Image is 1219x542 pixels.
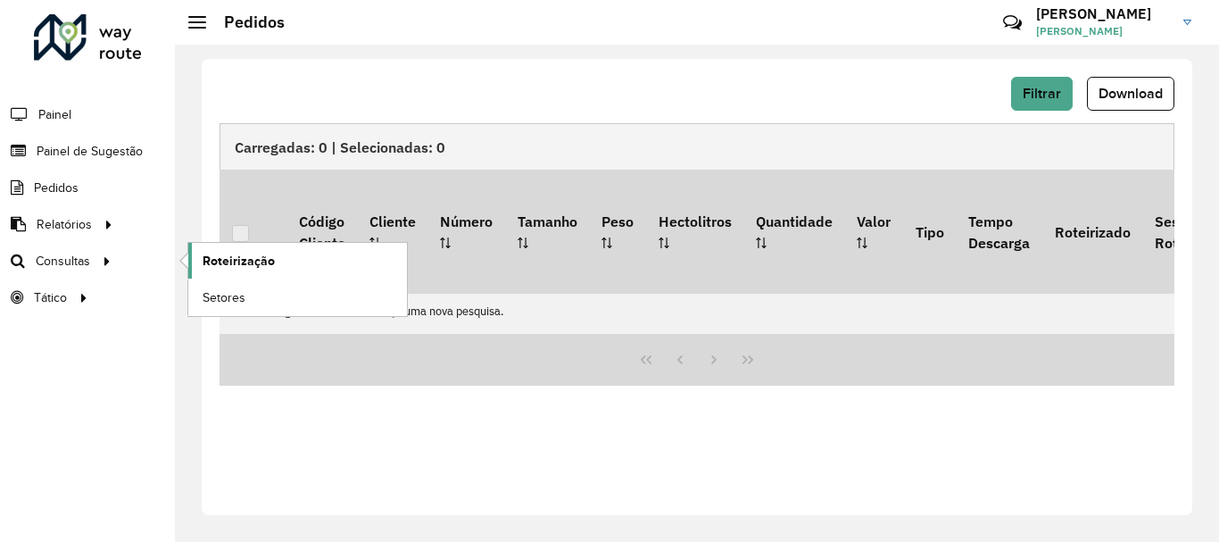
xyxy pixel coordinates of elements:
[428,170,505,293] th: Número
[646,170,743,293] th: Hectolitros
[993,4,1032,42] a: Contato Rápido
[203,252,275,271] span: Roteirização
[220,123,1174,170] div: Carregadas: 0 | Selecionadas: 0
[1011,77,1073,111] button: Filtrar
[1023,86,1061,101] span: Filtrar
[188,279,407,315] a: Setores
[37,215,92,234] span: Relatórios
[206,13,285,32] h2: Pedidos
[1036,5,1170,22] h3: [PERSON_NAME]
[743,170,844,293] th: Quantidade
[38,105,71,124] span: Painel
[903,170,956,293] th: Tipo
[1099,86,1163,101] span: Download
[1042,170,1142,293] th: Roteirizado
[589,170,645,293] th: Peso
[357,170,427,293] th: Cliente
[956,170,1041,293] th: Tempo Descarga
[34,179,79,197] span: Pedidos
[505,170,589,293] th: Tamanho
[203,288,245,307] span: Setores
[188,243,407,279] a: Roteirização
[34,288,67,307] span: Tático
[36,252,90,271] span: Consultas
[1087,77,1174,111] button: Download
[1036,23,1170,39] span: [PERSON_NAME]
[845,170,903,293] th: Valor
[286,170,357,293] th: Código Cliente
[37,142,143,161] span: Painel de Sugestão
